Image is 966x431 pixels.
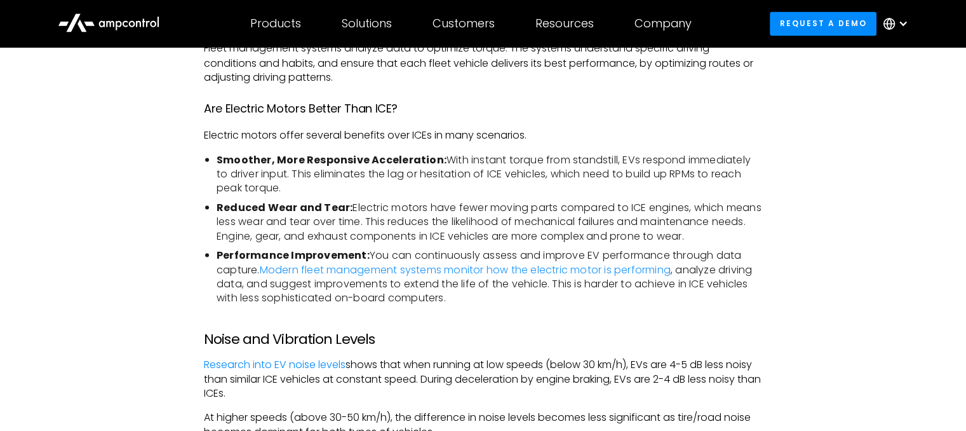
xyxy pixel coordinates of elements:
p: Electric motors offer several benefits over ICEs in many scenarios. [204,128,762,142]
p: Fleet management systems analyze data to optimize torque. The systems understand specific driving... [204,41,762,84]
div: Solutions [342,17,392,31]
div: Company [634,17,692,31]
div: Customers [433,17,495,31]
div: Products [250,17,301,31]
strong: Smoother, More Responsive Acceleration: [217,152,446,167]
strong: Reduced Wear and Tear: [217,200,352,214]
strong: Performance Improvement: [217,247,370,262]
p: shows that when running at low speeds (below 30 km/h), EVs are 4-5 dB less noisy than similar ICE... [204,357,762,400]
h3: Noise and Vibration Levels [204,331,762,347]
li: Electric motors have fewer moving parts compared to ICE engines, which means less wear and tear o... [217,200,762,243]
a: Modern fleet management systems monitor how the electric motor is performing [260,262,671,277]
h4: Are Electric Motors Better Than ICE? [204,99,762,118]
div: Resources [535,17,594,31]
li: With instant torque from standstill, EVs respond immediately to driver input. This eliminates the... [217,153,762,195]
li: You can continuously assess and improve EV performance through data capture. , analyze driving da... [217,248,762,305]
a: Request a demo [770,11,876,35]
a: Research into EV noise levels [204,357,345,371]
